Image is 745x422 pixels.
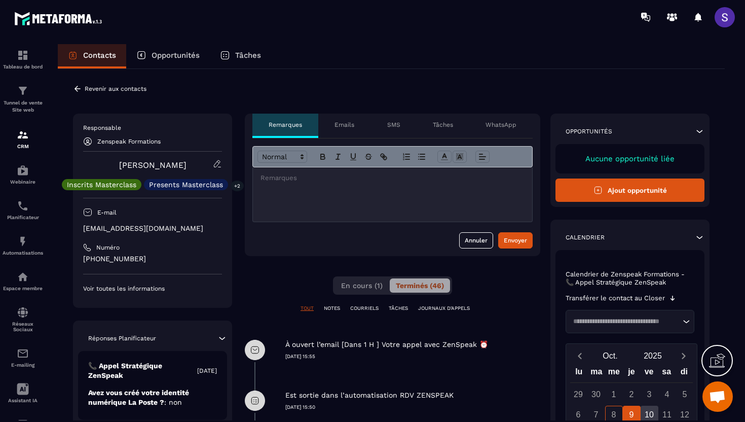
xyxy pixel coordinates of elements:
p: À ouvert l’email [Dans 1 H ] Votre appel avec ZenSpeak ⏰ [285,340,488,349]
p: Opportunités [152,51,200,60]
div: di [675,365,693,382]
button: Next month [674,349,693,363]
div: Ouvrir le chat [702,381,733,412]
p: Opportunités [566,127,612,135]
a: social-networksocial-networkRéseaux Sociaux [3,299,43,340]
button: Terminés (46) [390,278,450,293]
div: je [623,365,641,382]
img: social-network [17,306,29,319]
p: E-mail [97,208,117,217]
p: TÂCHES [389,305,408,312]
p: Transférer le contact au Closer [566,294,665,302]
p: Réponses Planificateur [88,334,156,342]
a: Opportunités [126,44,210,68]
img: automations [17,164,29,177]
button: Envoyer [498,232,533,249]
p: Calendrier [566,233,605,241]
a: automationsautomationsEspace membre [3,263,43,299]
img: logo [14,9,105,28]
p: [EMAIL_ADDRESS][DOMAIN_NAME] [83,224,222,233]
p: Assistant IA [3,398,43,403]
p: 📞 Appel Stratégique ZenSpeak [88,361,197,380]
div: ma [588,365,606,382]
button: Open months overlay [589,347,631,365]
img: automations [17,271,29,283]
p: Inscrits Masterclass [67,181,136,188]
a: formationformationCRM [3,121,43,157]
img: formation [17,129,29,141]
div: 29 [570,385,587,403]
p: Planificateur [3,215,43,220]
p: Numéro [96,243,120,252]
a: formationformationTableau de bord [3,42,43,77]
p: Aucune opportunité liée [566,154,694,163]
p: E-mailing [3,362,43,368]
p: [DATE] 15:50 [285,404,540,411]
a: schedulerschedulerPlanificateur [3,192,43,228]
p: Revenir aux contacts [85,85,146,92]
a: formationformationTunnel de vente Site web [3,77,43,121]
p: Webinaire [3,179,43,185]
div: me [605,365,623,382]
p: Tâches [433,121,453,129]
img: scheduler [17,200,29,212]
p: NOTES [324,305,340,312]
p: Contacts [83,51,116,60]
span: : non [164,398,182,406]
input: Search for option [570,316,680,327]
p: Tâches [235,51,261,60]
p: TOUT [301,305,314,312]
button: Open years overlay [631,347,674,365]
a: automationsautomationsWebinaire [3,157,43,192]
p: Espace membre [3,286,43,291]
a: Tâches [210,44,271,68]
p: COURRIELS [350,305,379,312]
div: Search for option [566,310,694,333]
p: Zenspeak Formations [97,138,161,145]
a: automationsautomationsAutomatisations [3,228,43,263]
div: 1 [605,385,623,403]
div: Envoyer [504,235,527,245]
div: 3 [641,385,658,403]
img: formation [17,49,29,61]
img: formation [17,85,29,97]
button: Previous month [570,349,589,363]
p: WhatsApp [486,121,516,129]
p: CRM [3,144,43,149]
img: automations [17,235,29,248]
p: JOURNAUX D'APPELS [418,305,470,312]
p: Remarques [269,121,302,129]
p: SMS [387,121,400,129]
p: [PHONE_NUMBER] [83,254,222,264]
p: Automatisations [3,250,43,256]
div: 4 [658,385,676,403]
div: 30 [587,385,605,403]
img: email [17,347,29,360]
p: +2 [231,181,244,191]
p: Est sortie dans l’automatisation RDV ZENSPEAK [285,391,454,400]
p: Réseaux Sociaux [3,321,43,332]
a: emailemailE-mailing [3,340,43,375]
a: Assistant IA [3,375,43,411]
button: Ajout opportunité [555,179,704,202]
span: En cours (1) [341,282,383,290]
button: En cours (1) [335,278,389,293]
p: [DATE] [197,367,217,375]
div: 5 [676,385,694,403]
p: Presents Masterclass [149,181,223,188]
button: Annuler [459,232,493,249]
p: [DATE] 15:55 [285,353,540,360]
a: Contacts [58,44,126,68]
p: Emails [334,121,354,129]
a: [PERSON_NAME] [119,160,187,170]
div: lu [570,365,588,382]
p: Responsable [83,124,222,132]
p: Tunnel de vente Site web [3,99,43,114]
div: ve [640,365,658,382]
p: Avez vous créé votre identité numérique La Poste ? [88,388,217,407]
span: Terminés (46) [396,282,444,290]
div: sa [658,365,676,382]
div: 2 [623,385,641,403]
p: Tableau de bord [3,64,43,69]
p: Calendrier de Zenspeak Formations - 📞 Appel Stratégique ZenSpeak [566,270,694,287]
